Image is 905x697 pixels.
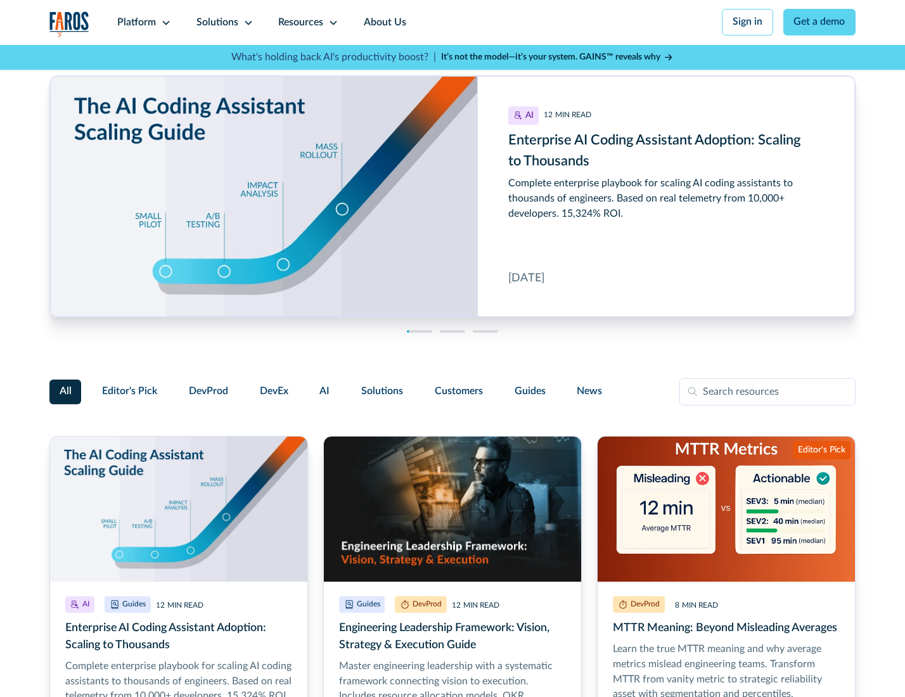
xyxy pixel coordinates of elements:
[50,76,856,317] a: Enterprise AI Coding Assistant Adoption: Scaling to Thousands
[231,50,436,65] p: What's holding back AI's productivity boost? |
[361,384,403,399] span: Solutions
[49,378,856,406] form: Filter Form
[49,11,90,37] a: home
[324,437,581,582] img: Realistic image of an engineering leader at work
[515,384,546,399] span: Guides
[50,76,856,317] div: cms-link
[441,51,674,64] a: It’s not the model—it’s your system. GAINS™ reveals why
[598,437,855,582] img: Illustration of misleading vs. actionable MTTR metrics
[60,384,72,399] span: All
[435,384,483,399] span: Customers
[722,9,773,35] a: Sign in
[260,384,288,399] span: DevEx
[278,15,323,30] div: Resources
[577,384,602,399] span: News
[189,384,228,399] span: DevProd
[783,9,856,35] a: Get a demo
[117,15,156,30] div: Platform
[102,384,157,399] span: Editor's Pick
[50,437,307,582] img: Illustration of hockey stick-like scaling from pilot to mass rollout
[49,11,90,37] img: Logo of the analytics and reporting company Faros.
[319,384,330,399] span: AI
[196,15,238,30] div: Solutions
[441,53,660,61] strong: It’s not the model—it’s your system. GAINS™ reveals why
[679,378,856,406] input: Search resources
